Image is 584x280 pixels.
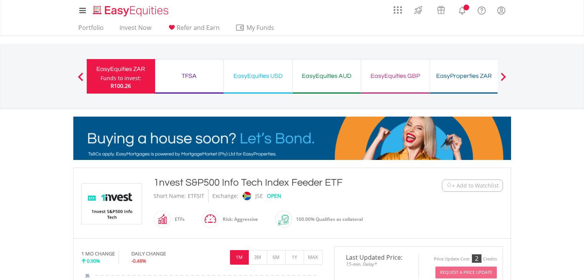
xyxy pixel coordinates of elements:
[111,82,131,89] span: R100.26
[164,24,223,36] a: Refer and Earn
[219,210,258,229] div: Risk: Aggressive
[87,257,100,264] span: 0.90%
[442,180,503,192] button: Watchlist + Add to Watchlist
[435,267,497,278] button: Request A Price Update
[267,189,281,203] div: OPEN
[91,5,172,17] img: EasyEquities_Logo.png
[228,71,288,81] div: EasyEquities USD
[73,76,88,84] button: Previous
[242,192,251,200] img: jse.png
[116,24,154,36] a: Invest Now
[340,260,413,268] span: 15-min. Delay*
[248,250,267,265] button: 3M
[230,250,249,265] button: 1M
[212,189,238,203] div: Exchange:
[296,216,363,222] span: 100.00% Qualifies as collateral
[452,182,499,189] span: + Add to Watchlist
[131,250,192,257] div: DAILY CHANGE
[101,74,141,82] div: Funds to invest:
[472,254,481,263] div: 2
[188,189,204,203] div: ETF5IT
[90,2,172,17] a: Home page
[389,2,407,14] a: AppsGrid
[491,2,511,19] a: My Profile
[446,183,452,188] img: Watchlist
[366,71,425,81] div: EasyEquities GBP
[91,64,151,74] div: EasyEquities ZAR
[267,250,286,265] button: 6M
[483,256,497,262] div: Credits
[472,2,491,17] a: FAQ's and Support
[235,23,286,33] span: My Funds
[340,254,413,260] span: Last Updated Price:
[177,23,220,32] span: Refer and Earn
[394,6,402,14] img: grid-menu-icon.svg
[496,76,511,84] button: Next
[73,117,511,160] img: EasyMortage Promotion Banner
[430,2,452,16] a: Vouchers
[85,274,89,278] text: 35
[278,215,289,225] img: collateral-qualifying-green.svg
[435,4,447,16] img: vouchers-v2.svg
[171,210,185,229] div: ETFs
[154,176,395,189] div: 1nvest S&P500 Info Tech Index Feeder ETF
[304,250,323,265] button: MAX
[160,71,219,81] div: TFSA
[81,250,115,257] div: 1 MO CHANGE
[412,4,425,16] img: thrive-v2.svg
[131,257,146,264] span: -0.48%
[154,189,186,203] div: Short Name:
[75,24,107,36] a: Portfolio
[434,256,470,262] div: Price Update Cost:
[83,184,141,224] img: EQU.ZA.ETF5IT.png
[255,189,263,203] div: JSE
[297,71,356,81] div: EasyEquities AUD
[452,2,472,17] a: Notifications
[285,250,304,265] button: 1Y
[435,71,494,81] div: EasyProperties ZAR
